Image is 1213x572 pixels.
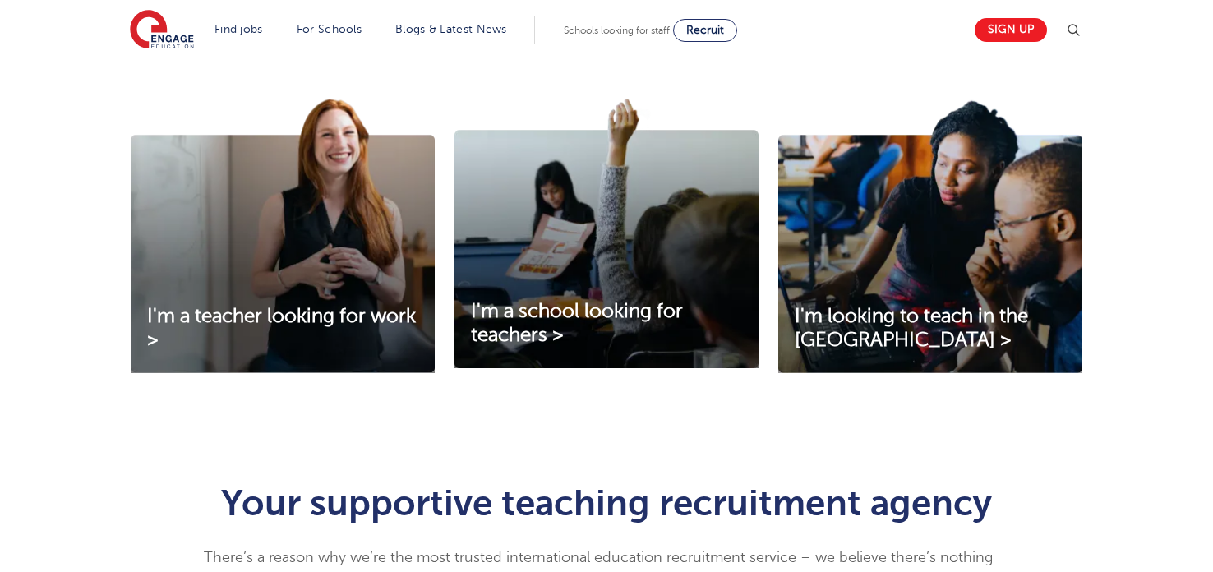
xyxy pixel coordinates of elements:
[686,24,724,36] span: Recruit
[454,99,759,368] img: I'm a school looking for teachers
[131,305,435,353] a: I'm a teacher looking for work >
[673,19,737,42] a: Recruit
[395,23,507,35] a: Blogs & Latest News
[795,305,1028,351] span: I'm looking to teach in the [GEOGRAPHIC_DATA] >
[147,305,416,351] span: I'm a teacher looking for work >
[297,23,362,35] a: For Schools
[454,300,759,348] a: I'm a school looking for teachers >
[975,18,1047,42] a: Sign up
[778,305,1082,353] a: I'm looking to teach in the [GEOGRAPHIC_DATA] >
[130,10,194,51] img: Engage Education
[778,99,1082,373] img: I'm looking to teach in the UK
[471,300,683,346] span: I'm a school looking for teachers >
[131,99,435,373] img: I'm a teacher looking for work
[564,25,670,36] span: Schools looking for staff
[214,23,263,35] a: Find jobs
[204,485,1010,521] h1: Your supportive teaching recruitment agency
